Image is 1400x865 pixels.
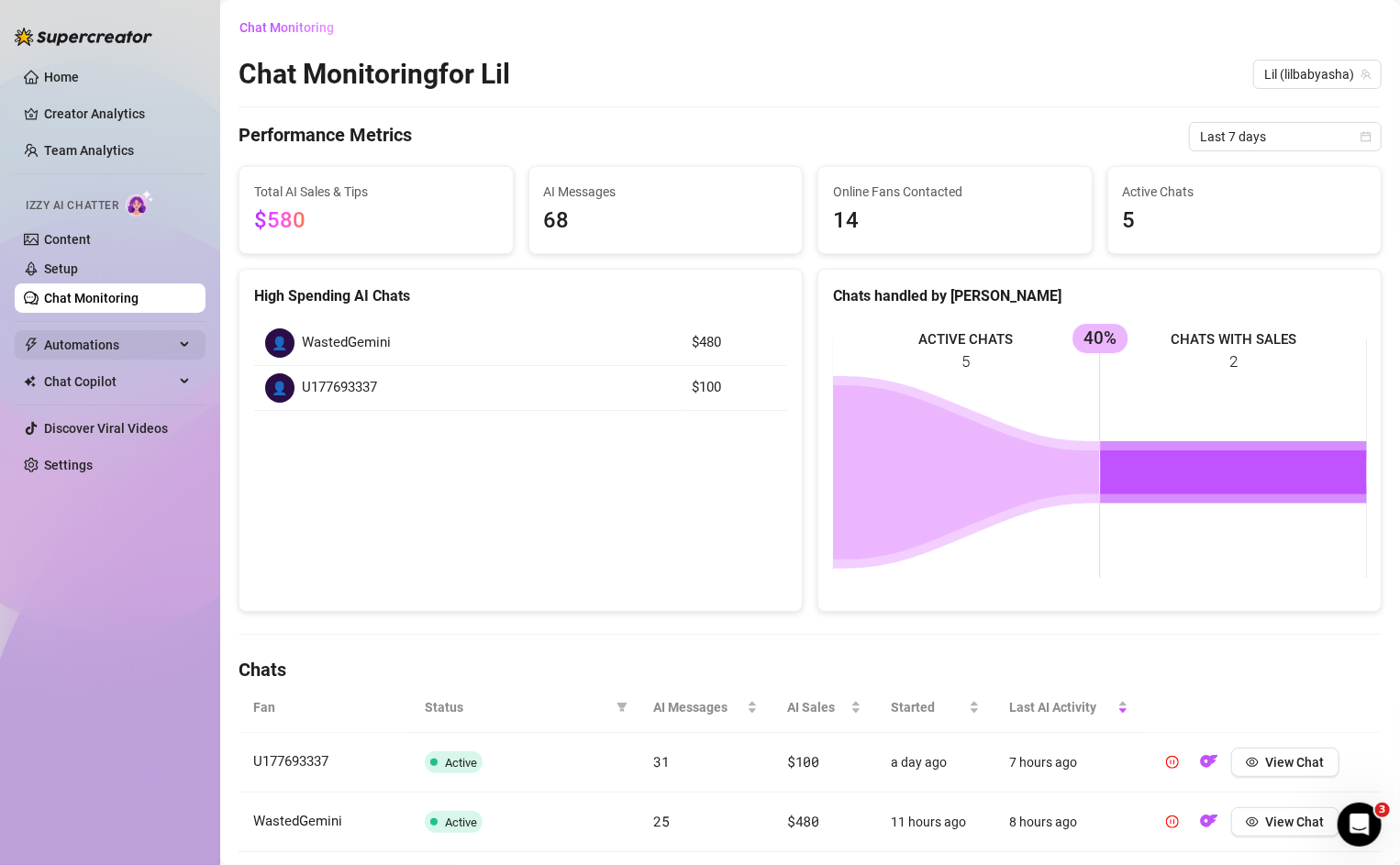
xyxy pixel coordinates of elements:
button: OF [1194,807,1224,837]
th: AI Messages [639,682,772,733]
span: $480 [787,812,819,830]
div: High Spending AI Chats [254,284,787,307]
span: team [1361,69,1372,80]
th: Started [876,682,994,733]
span: Started [891,697,965,717]
button: View Chat [1231,748,1339,777]
a: Setup [44,261,78,276]
button: View Chat [1231,807,1339,837]
span: 68 [544,204,788,238]
span: $580 [254,207,306,233]
h4: Performance Metrics [239,122,412,151]
div: Chats handled by [PERSON_NAME] [833,284,1366,307]
span: Lil (lilbabyasha) [1264,61,1371,88]
img: logo-BBDzfeDw.svg [15,28,152,46]
div: 👤 [265,373,294,403]
h4: Chats [239,657,1382,682]
td: a day ago [876,733,994,793]
span: Active Chats [1123,182,1367,202]
img: AI Chatter [126,190,154,216]
span: Active [445,756,477,770]
img: OF [1200,752,1218,771]
span: thunderbolt [24,338,39,352]
a: Team Analytics [44,143,134,158]
span: Total AI Sales & Tips [254,182,498,202]
article: $480 [692,332,776,354]
button: OF [1194,748,1224,777]
span: Chat Copilot [44,367,174,396]
span: View Chat [1266,755,1325,770]
span: $100 [787,752,819,771]
a: Discover Viral Videos [44,421,168,436]
span: U177693337 [253,753,328,770]
span: Active [445,815,477,829]
span: Izzy AI Chatter [26,197,118,215]
span: 14 [833,204,1077,238]
h2: Chat Monitoring for Lil [239,57,510,92]
td: 11 hours ago [876,793,994,852]
th: Fan [239,682,410,733]
span: Online Fans Contacted [833,182,1077,202]
a: Content [44,232,91,247]
span: calendar [1361,131,1372,142]
iframe: Intercom live chat [1338,803,1382,847]
td: 8 hours ago [994,793,1143,852]
span: AI Messages [544,182,788,202]
a: OF [1194,818,1224,833]
img: Chat Copilot [24,375,36,388]
span: AI Sales [787,697,847,717]
span: Chat Monitoring [239,20,334,35]
span: View Chat [1266,815,1325,829]
span: AI Messages [653,697,743,717]
span: pause-circle [1166,815,1179,828]
span: Status [425,697,609,717]
span: 25 [653,812,669,830]
span: Last 7 days [1200,123,1371,150]
img: OF [1200,812,1218,830]
span: U177693337 [302,377,377,399]
span: 5 [1123,204,1367,238]
span: filter [617,702,628,713]
span: Automations [44,330,174,360]
span: WastedGemini [253,813,342,829]
span: 31 [653,752,669,771]
a: Creator Analytics [44,99,191,128]
span: eye [1246,815,1259,828]
a: Home [44,70,79,84]
span: eye [1246,756,1259,769]
article: $100 [692,377,776,399]
span: 3 [1375,803,1390,817]
th: AI Sales [772,682,876,733]
button: Chat Monitoring [239,13,349,42]
span: Last AI Activity [1009,697,1114,717]
a: Chat Monitoring [44,291,139,305]
a: Settings [44,458,93,472]
div: 👤 [265,328,294,358]
span: filter [613,693,631,721]
span: pause-circle [1166,756,1179,769]
a: OF [1194,759,1224,773]
th: Last AI Activity [994,682,1143,733]
td: 7 hours ago [994,733,1143,793]
span: WastedGemini [302,332,391,354]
